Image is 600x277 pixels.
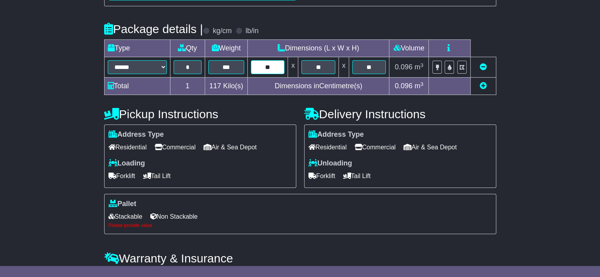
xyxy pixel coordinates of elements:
td: x [288,57,298,78]
td: Type [104,40,170,57]
a: Remove this item [480,63,487,71]
span: Air & Sea Depot [204,141,257,153]
sup: 3 [421,81,424,87]
label: lb/in [245,27,258,35]
td: Volume [389,40,429,57]
sup: 3 [421,62,424,68]
td: Total [104,78,170,95]
td: 1 [170,78,205,95]
td: Qty [170,40,205,57]
span: Commercial [355,141,396,153]
label: Loading [108,159,145,168]
span: Non Stackable [150,210,198,223]
label: Unloading [308,159,352,168]
span: Residential [308,141,347,153]
label: kg/cm [213,27,232,35]
td: Dimensions in Centimetre(s) [247,78,389,95]
td: x [338,57,349,78]
span: Forklift [308,170,335,182]
span: Commercial [155,141,196,153]
span: Stackable [108,210,142,223]
span: Residential [108,141,147,153]
span: 117 [209,82,221,90]
label: Address Type [308,130,364,139]
span: m [415,82,424,90]
h4: Delivery Instructions [304,108,496,121]
h4: Package details | [104,22,203,35]
span: Forklift [108,170,135,182]
label: Pallet [108,200,136,208]
span: 0.096 [395,63,413,71]
h4: Pickup Instructions [104,108,296,121]
span: Tail Lift [343,170,371,182]
span: m [415,63,424,71]
div: Please provide value [108,223,492,228]
span: Air & Sea Depot [404,141,457,153]
td: Kilo(s) [205,78,247,95]
h4: Warranty & Insurance [104,252,496,265]
span: Tail Lift [143,170,171,182]
td: Weight [205,40,247,57]
td: Dimensions (L x W x H) [247,40,389,57]
label: Address Type [108,130,164,139]
a: Add new item [480,82,487,90]
span: 0.096 [395,82,413,90]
